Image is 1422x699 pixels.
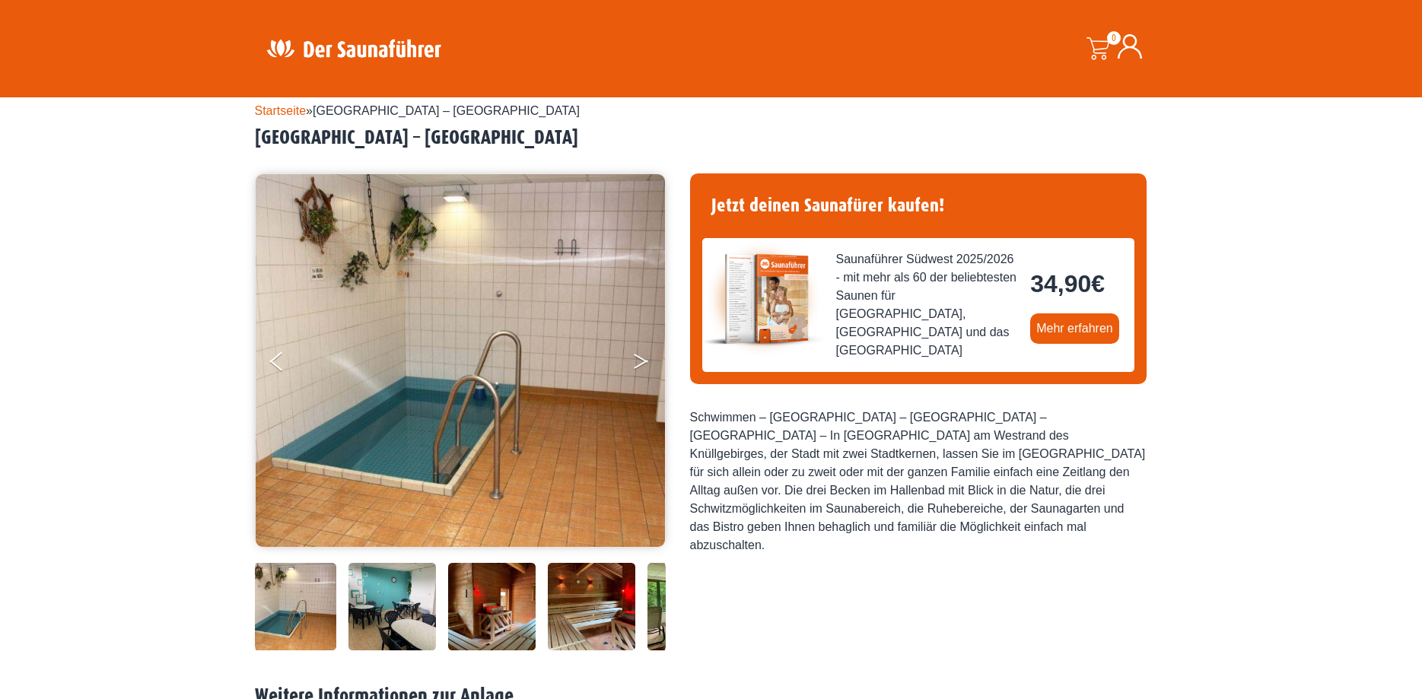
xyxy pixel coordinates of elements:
span: 0 [1107,31,1121,45]
span: [GEOGRAPHIC_DATA] – [GEOGRAPHIC_DATA] [313,104,580,117]
a: Mehr erfahren [1030,313,1119,344]
div: Schwimmen – [GEOGRAPHIC_DATA] – [GEOGRAPHIC_DATA] – [GEOGRAPHIC_DATA] – In [GEOGRAPHIC_DATA] am W... [690,408,1147,554]
img: der-saunafuehrer-2025-suedwest.jpg [702,238,824,360]
span: € [1091,270,1105,297]
button: Previous [270,345,308,383]
a: Startseite [255,104,307,117]
bdi: 34,90 [1030,270,1105,297]
button: Next [632,345,670,383]
h4: Jetzt deinen Saunafürer kaufen! [702,186,1134,226]
span: » [255,104,580,117]
span: Saunaführer Südwest 2025/2026 - mit mehr als 60 der beliebtesten Saunen für [GEOGRAPHIC_DATA], [G... [836,250,1019,360]
h2: [GEOGRAPHIC_DATA] – [GEOGRAPHIC_DATA] [255,126,1168,150]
